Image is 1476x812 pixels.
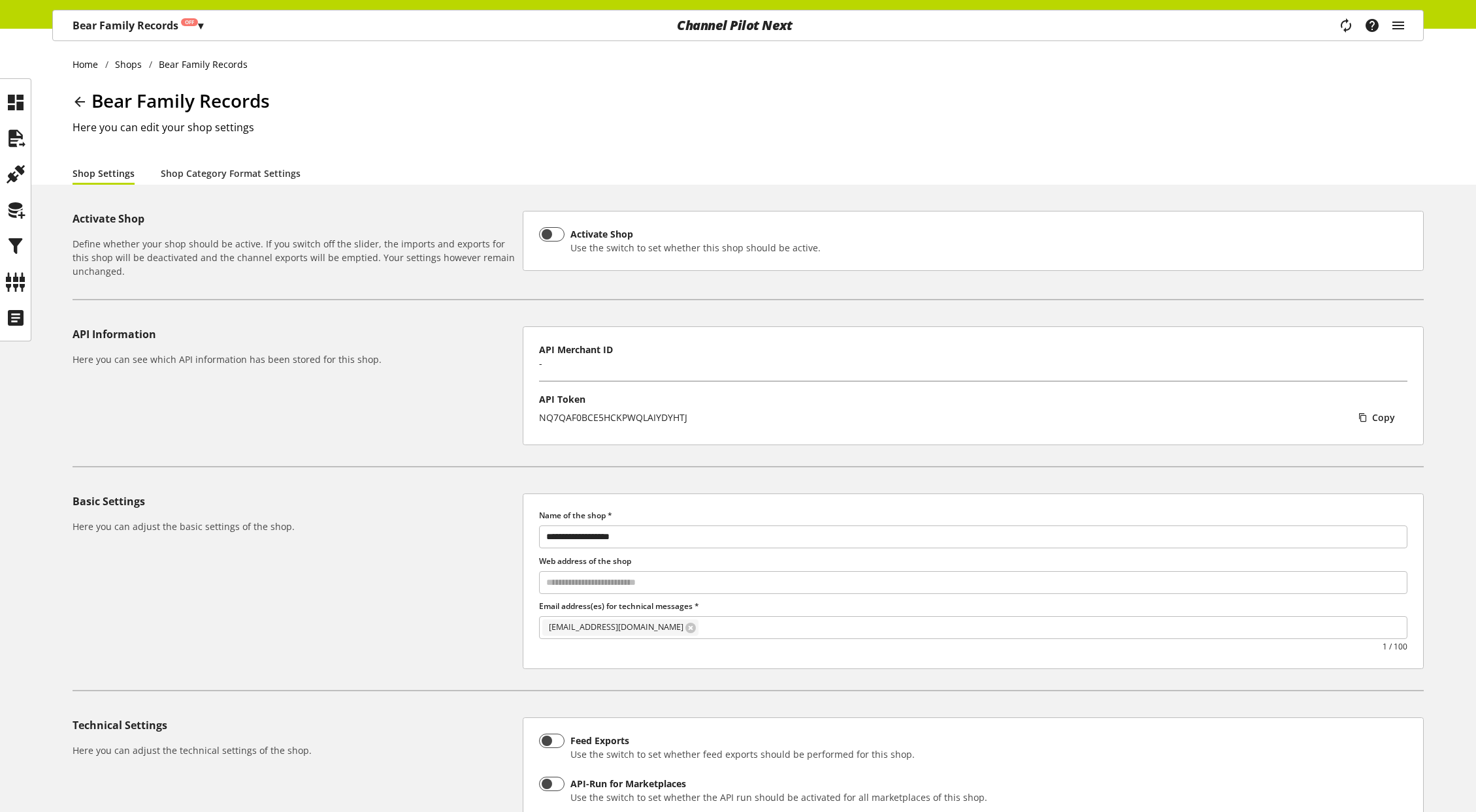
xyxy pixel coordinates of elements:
[91,88,270,113] span: Bear Family Records
[73,352,517,366] h6: Here you can see which API information has been stored for this shop.
[73,326,517,342] h5: API Information
[1372,411,1395,424] span: Copy
[73,211,517,226] h5: Activate Shop
[539,555,631,567] span: Web address of the shop
[73,166,135,180] a: Shop Settings
[198,18,203,33] span: ▾
[161,166,301,180] a: Shop Category Format Settings
[539,411,687,424] div: NQ7QAF0BCE5HCKPWQLAIYDYHTJ
[108,57,149,71] a: Shops
[185,18,194,26] span: Off
[539,510,612,521] span: Name of the shop *
[73,717,517,733] h5: Technical Settings
[570,227,821,241] div: Activate Shop
[73,493,517,509] h5: Basic Settings
[539,343,1407,356] p: API Merchant ID
[73,237,517,278] h6: Define whether your shop should be active. If you switch off the slider, the imports and exports ...
[570,241,821,255] div: Use the switch to set whether this shop should be active.
[73,520,517,533] h6: Here you can adjust the basic settings of the shop.
[73,18,203,33] p: Bear Family Records
[73,743,517,757] h6: Here you can adjust the technical settings of the shop.
[52,10,1424,41] nav: main navigation
[1383,641,1407,653] small: 1 / 100
[539,392,1407,406] p: API Token
[539,356,542,370] div: -
[549,621,683,634] span: [EMAIL_ADDRESS][DOMAIN_NAME]
[1353,406,1407,429] button: Copy
[570,790,987,804] div: Use the switch to set whether the API run should be activated for all marketplaces of this shop.
[570,734,915,747] div: Feed Exports
[570,747,915,761] div: Use the switch to set whether feed exports should be performed for this shop.
[539,601,1407,612] label: Email address(es) for technical messages *
[73,57,105,71] a: Home
[73,119,1424,135] h2: Here you can edit your shop settings
[570,777,987,790] div: API-Run for Marketplaces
